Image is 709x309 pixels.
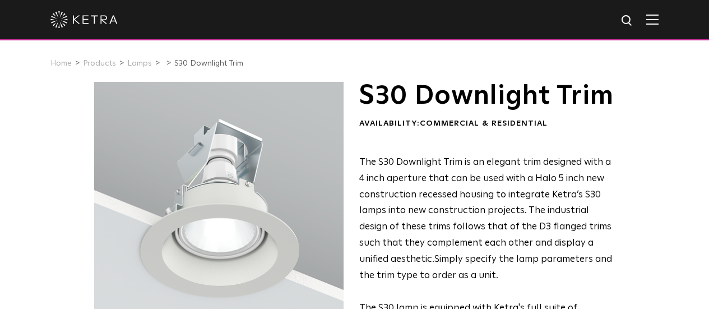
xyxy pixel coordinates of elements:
h1: S30 Downlight Trim [359,82,614,110]
img: search icon [620,14,634,28]
span: The S30 Downlight Trim is an elegant trim designed with a 4 inch aperture that can be used with a... [359,158,611,264]
a: Lamps [127,59,152,67]
div: Availability: [359,118,614,130]
a: Home [50,59,72,67]
a: S30 Downlight Trim [174,59,243,67]
img: ketra-logo-2019-white [50,11,118,28]
span: Commercial & Residential [420,119,548,127]
span: Simply specify the lamp parameters and the trim type to order as a unit.​ [359,255,612,280]
img: Hamburger%20Nav.svg [646,14,659,25]
a: Products [83,59,116,67]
